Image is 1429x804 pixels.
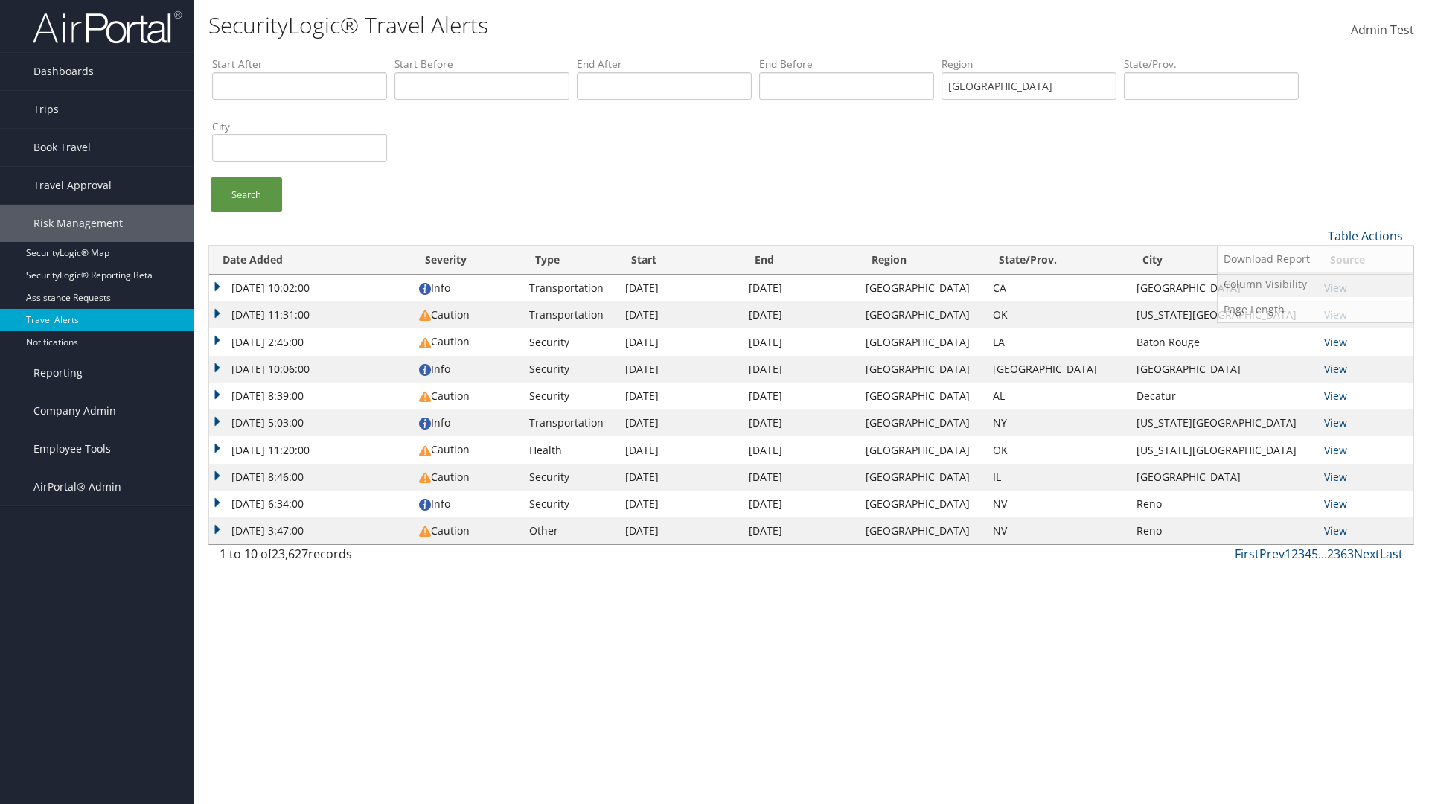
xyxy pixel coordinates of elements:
[1218,272,1413,297] a: Column Visibility
[33,91,59,128] span: Trips
[33,430,111,468] span: Employee Tools
[33,167,112,204] span: Travel Approval
[33,392,116,430] span: Company Admin
[33,354,83,392] span: Reporting
[1218,297,1413,322] a: Page Length
[33,468,121,505] span: AirPortal® Admin
[33,10,182,45] img: airportal-logo.png
[33,53,94,90] span: Dashboards
[1218,246,1413,272] a: Download Report
[33,205,123,242] span: Risk Management
[33,129,91,166] span: Book Travel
